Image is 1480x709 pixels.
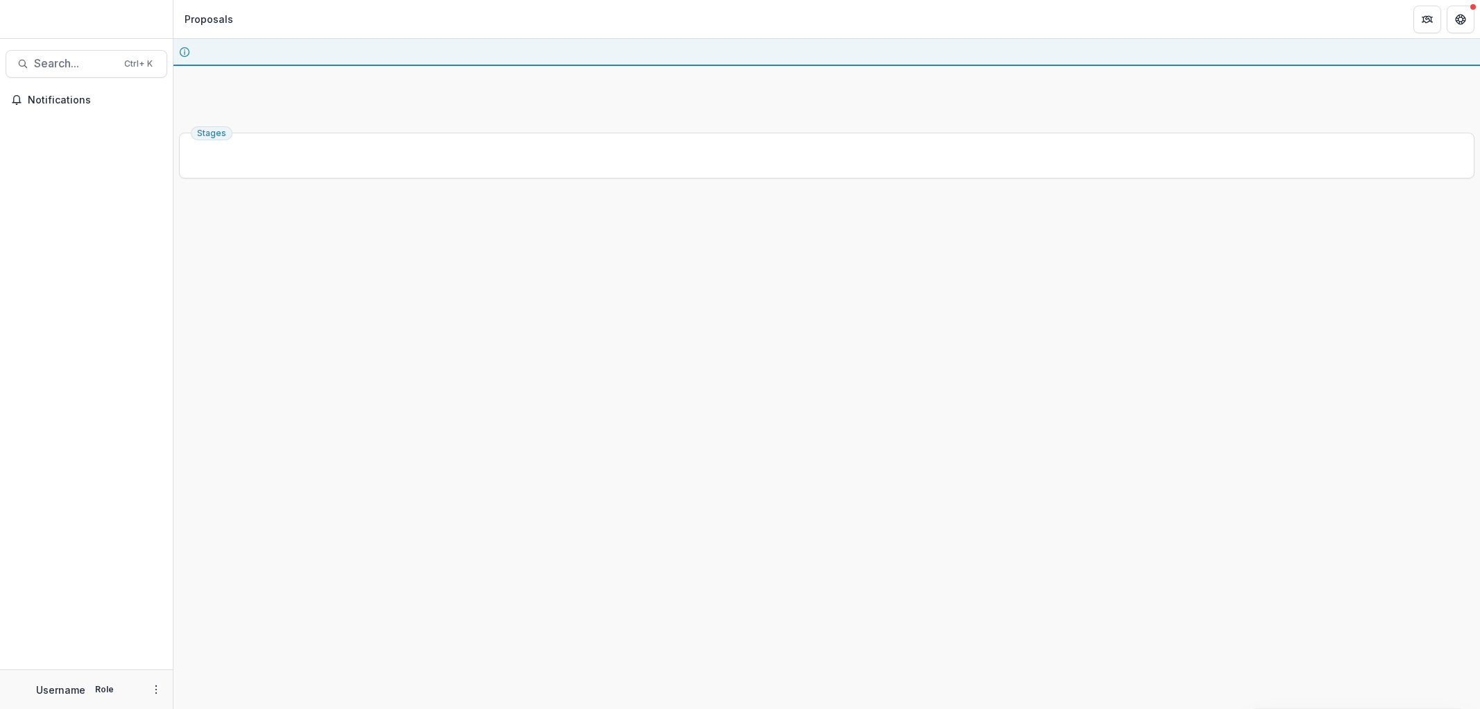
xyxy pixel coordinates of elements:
[1447,6,1474,33] button: Get Help
[179,9,239,29] nav: breadcrumb
[34,57,116,70] span: Search...
[36,683,85,697] p: Username
[1413,6,1441,33] button: Partners
[6,89,167,111] button: Notifications
[185,12,233,26] div: Proposals
[6,50,167,78] button: Search...
[28,94,162,106] span: Notifications
[121,56,155,72] div: Ctrl + K
[91,683,118,696] p: Role
[197,128,226,138] span: Stages
[148,681,164,698] button: More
